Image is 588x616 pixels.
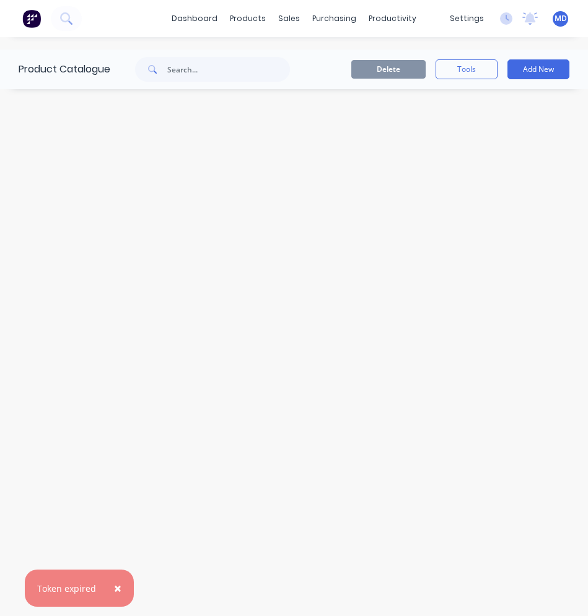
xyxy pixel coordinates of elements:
div: settings [444,9,490,28]
input: Search... [167,57,290,82]
button: Add New [507,59,569,79]
div: productivity [362,9,423,28]
button: Tools [436,59,498,79]
span: MD [555,13,567,24]
img: Factory [22,9,41,28]
a: dashboard [165,9,224,28]
div: Token expired [37,582,96,595]
button: Delete [351,60,426,79]
div: products [224,9,272,28]
button: Close [102,573,134,603]
div: sales [272,9,306,28]
span: × [114,579,121,597]
div: purchasing [306,9,362,28]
